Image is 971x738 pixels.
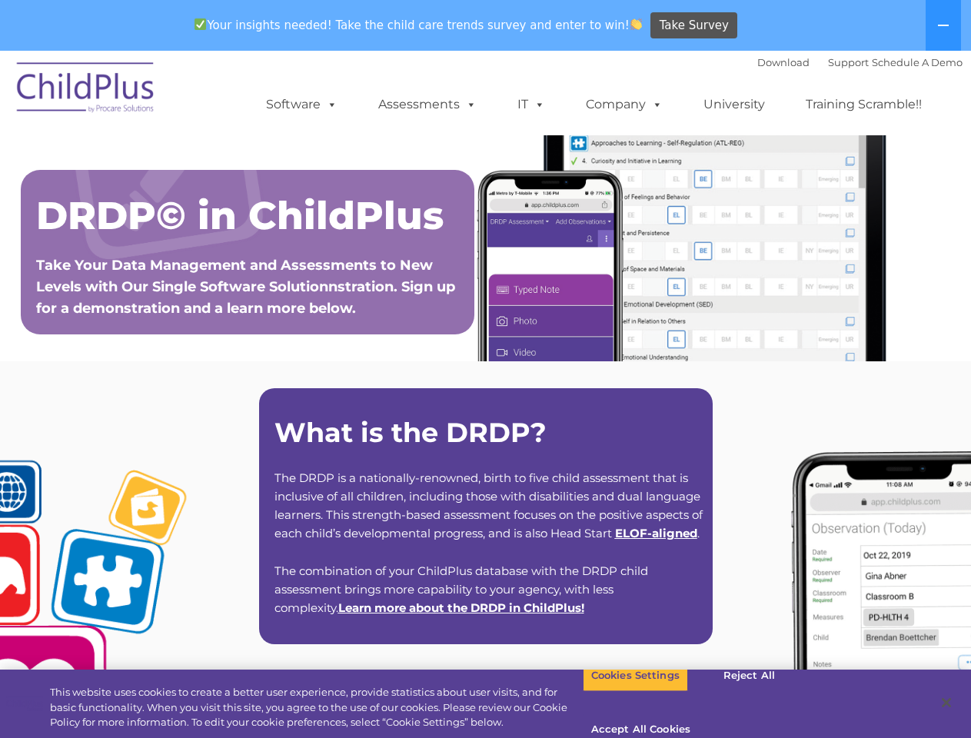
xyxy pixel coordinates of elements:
[688,89,780,120] a: University
[274,563,648,615] span: The combination of your ChildPlus database with the DRDP child assessment brings more capability ...
[188,10,649,40] span: Your insights needed! Take the child care trends survey and enter to win!
[872,56,963,68] a: Schedule A Demo
[36,192,444,239] span: DRDP© in ChildPlus
[363,89,492,120] a: Assessments
[660,12,729,39] span: Take Survey
[338,600,584,615] span: !
[757,56,810,68] a: Download
[570,89,678,120] a: Company
[615,526,697,540] a: ELOF-aligned
[929,686,963,720] button: Close
[338,600,581,615] a: Learn more about the DRDP in ChildPlus
[630,18,642,30] img: 👏
[650,12,737,39] a: Take Survey
[274,470,703,540] span: The DRDP is a nationally-renowned, birth to five child assessment that is inclusive of all childr...
[50,685,583,730] div: This website uses cookies to create a better user experience, provide statistics about user visit...
[828,56,869,68] a: Support
[583,660,688,692] button: Cookies Settings
[251,89,353,120] a: Software
[757,56,963,68] font: |
[274,416,547,449] strong: What is the DRDP?
[36,257,455,317] span: Take Your Data Management and Assessments to New Levels with Our Single Software Solutionnstratio...
[9,52,163,128] img: ChildPlus by Procare Solutions
[502,89,560,120] a: IT
[790,89,937,120] a: Training Scramble!!
[701,660,797,692] button: Reject All
[195,18,206,30] img: ✅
